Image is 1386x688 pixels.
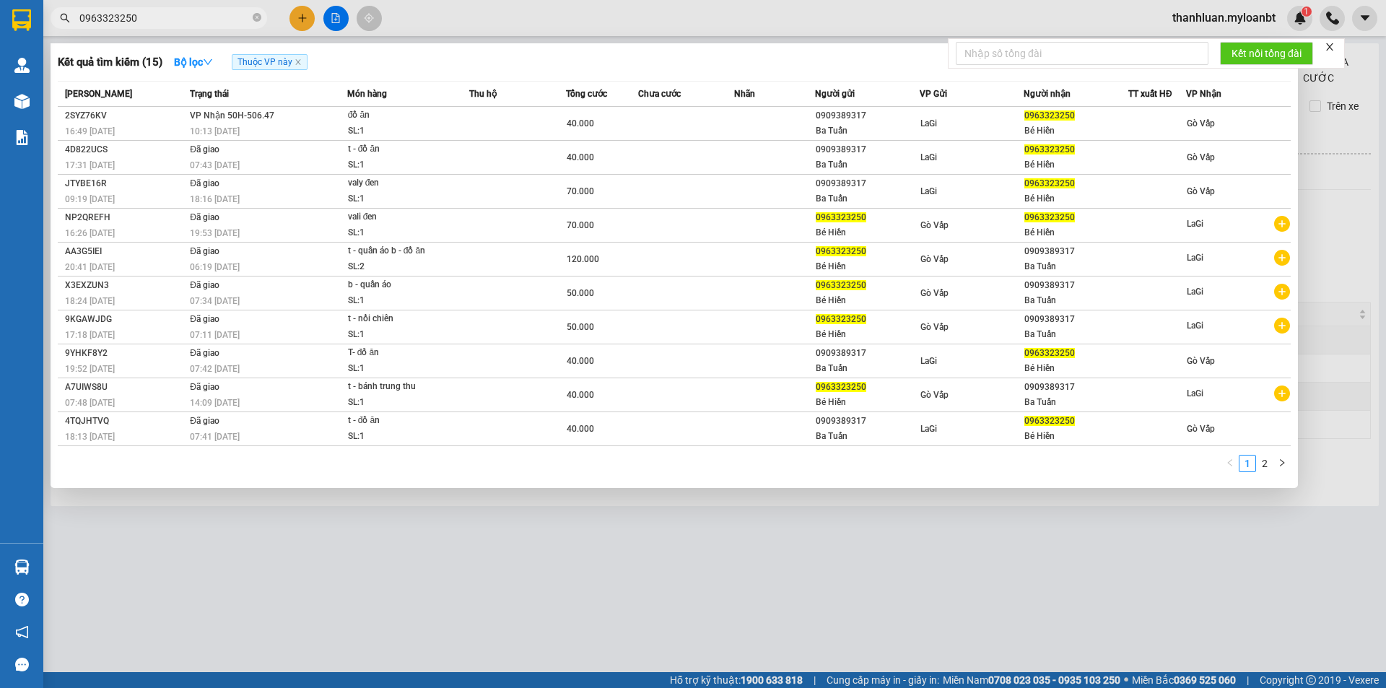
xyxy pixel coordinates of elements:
[1024,278,1128,293] div: 0909389317
[816,280,866,290] span: 0963323250
[1024,293,1128,308] div: Ba Tuấn
[1024,327,1128,342] div: Ba Tuấn
[190,382,219,392] span: Đã giao
[295,58,302,66] span: close
[1220,42,1313,65] button: Kết nối tổng đài
[567,152,594,162] span: 40.000
[14,94,30,109] img: warehouse-icon
[65,330,115,340] span: 17:18 [DATE]
[65,89,132,99] span: [PERSON_NAME]
[65,210,186,225] div: NP2QREFH
[1239,455,1256,472] li: 1
[816,225,919,240] div: Bé Hiền
[65,278,186,293] div: X3EXZUN3
[1187,424,1215,434] span: Gò Vấp
[190,330,240,340] span: 07:11 [DATE]
[1128,89,1172,99] span: TT xuất HĐ
[1226,458,1234,467] span: left
[348,345,456,361] div: T- đố ăn
[65,108,186,123] div: 2SYZ76KV
[348,361,456,377] div: SL: 1
[816,414,919,429] div: 0909389317
[190,314,219,324] span: Đã giao
[190,364,240,374] span: 07:42 [DATE]
[816,176,919,191] div: 0909389317
[920,254,949,264] span: Gò Vấp
[920,424,937,434] span: LaGi
[1221,455,1239,472] button: left
[1024,259,1128,274] div: Ba Tuấn
[1187,388,1203,399] span: LaGi
[190,89,229,99] span: Trạng thái
[65,244,186,259] div: AA3G5IEI
[567,220,594,230] span: 70.000
[816,123,919,139] div: Ba Tuấn
[65,228,115,238] span: 16:26 [DATE]
[920,152,937,162] span: LaGi
[190,228,240,238] span: 19:53 [DATE]
[190,348,219,358] span: Đã giao
[65,432,115,442] span: 18:13 [DATE]
[190,432,240,442] span: 07:41 [DATE]
[1024,191,1128,206] div: Bé Hiền
[190,194,240,204] span: 18:16 [DATE]
[65,160,115,170] span: 17:31 [DATE]
[816,212,866,222] span: 0963323250
[816,108,919,123] div: 0909389317
[1187,186,1215,196] span: Gò Vấp
[816,191,919,206] div: Ba Tuấn
[1187,118,1215,129] span: Gò Vấp
[567,356,594,366] span: 40.000
[14,559,30,575] img: warehouse-icon
[1186,89,1221,99] span: VP Nhận
[190,398,240,408] span: 14:09 [DATE]
[1187,321,1203,331] span: LaGi
[1024,110,1075,121] span: 0963323250
[734,89,755,99] span: Nhãn
[60,13,70,23] span: search
[348,327,456,343] div: SL: 1
[348,141,456,157] div: t - đồ ăn
[348,395,456,411] div: SL: 1
[190,262,240,272] span: 06:19 [DATE]
[348,225,456,241] div: SL: 1
[15,625,29,639] span: notification
[65,176,186,191] div: JTYBE16R
[348,413,456,429] div: t - đồ ăn
[1024,312,1128,327] div: 0909389317
[816,429,919,444] div: Ba Tuấn
[1024,225,1128,240] div: Bé Hiền
[348,123,456,139] div: SL: 1
[1274,318,1290,334] span: plus-circle
[79,10,250,26] input: Tìm tên, số ĐT hoặc mã đơn
[190,280,219,290] span: Đã giao
[162,51,225,74] button: Bộ lọcdown
[920,220,949,230] span: Gò Vấp
[253,12,261,25] span: close-circle
[1024,348,1075,358] span: 0963323250
[65,126,115,136] span: 16:49 [DATE]
[1187,253,1203,263] span: LaGi
[347,89,387,99] span: Món hàng
[65,414,186,429] div: 4TQJHTVQ
[816,346,919,361] div: 0909389317
[15,658,29,671] span: message
[816,361,919,376] div: Ba Tuấn
[1221,455,1239,472] li: Previous Page
[1024,416,1075,426] span: 0963323250
[14,58,30,73] img: warehouse-icon
[348,175,456,191] div: valy đen
[1024,380,1128,395] div: 0909389317
[65,262,115,272] span: 20:41 [DATE]
[1187,287,1203,297] span: LaGi
[920,356,937,366] span: LaGi
[1024,123,1128,139] div: Bé Hiền
[1239,456,1255,471] a: 1
[1256,455,1273,472] li: 2
[65,312,186,327] div: 9KGAWJDG
[567,322,594,332] span: 50.000
[253,13,261,22] span: close-circle
[920,186,937,196] span: LaGi
[348,157,456,173] div: SL: 1
[920,89,947,99] span: VP Gửi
